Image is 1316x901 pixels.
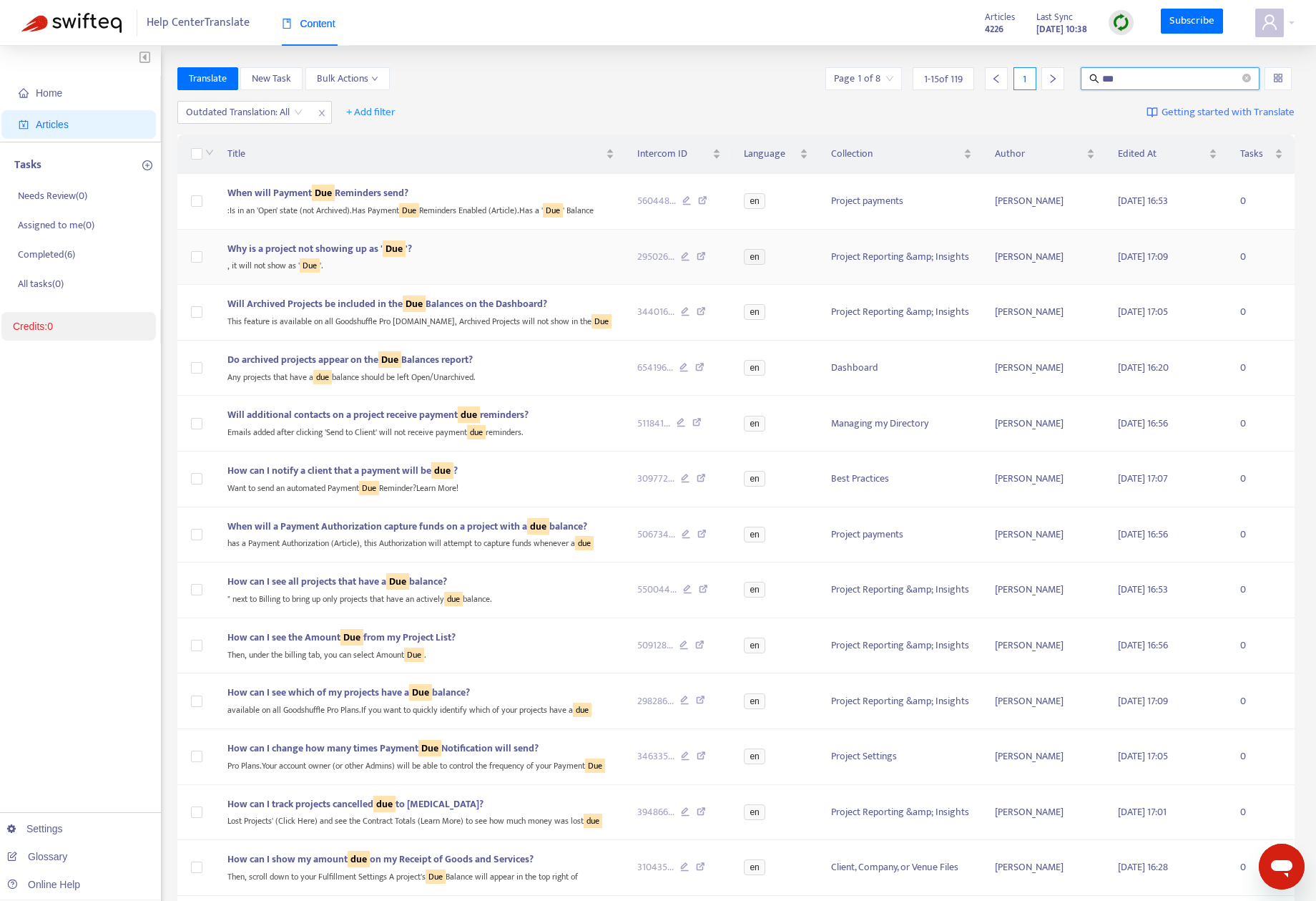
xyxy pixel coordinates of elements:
span: 560448 ... [637,193,676,209]
td: 0 [1229,729,1295,785]
span: 309772 ... [637,471,674,487]
p: All tasks ( 0 ) [18,276,64,291]
sqkw: Due [383,240,406,257]
span: 394866 ... [637,804,674,820]
sqkw: due [467,425,486,439]
span: en [744,749,765,764]
span: 511841 ... [637,416,670,432]
span: How can I show my amount on my Receipt of Goods and Services? [227,851,534,867]
a: Online Help [7,879,80,890]
sqkw: Due [378,351,401,368]
td: [PERSON_NAME] [983,452,1106,507]
span: down [205,148,214,157]
span: [DATE] 16:53 [1118,581,1168,598]
span: [DATE] 17:05 [1118,303,1168,320]
td: 0 [1229,285,1295,341]
td: [PERSON_NAME] [983,230,1106,286]
td: Project Reporting &amp; Insights [820,785,983,841]
span: [DATE] 17:01 [1118,804,1167,820]
span: en [744,416,765,432]
span: down [371,75,378,82]
td: [PERSON_NAME] [983,396,1106,452]
span: Home [36,87,62,99]
td: Project Reporting &amp; Insights [820,673,983,729]
td: 0 [1229,507,1295,563]
span: Title [227,146,603,162]
span: 310435 ... [637,859,674,875]
span: Tasks [1240,146,1272,162]
th: Edited At [1106,135,1229,174]
span: en [744,193,765,209]
sqkw: Due [585,759,605,773]
th: Tasks [1229,135,1295,174]
span: When will Payment Reminders send? [227,185,408,201]
td: Dashboard [820,341,983,396]
span: en [744,471,765,487]
sqkw: Due [340,629,363,646]
td: [PERSON_NAME] [983,729,1106,785]
div: Then, under the billing tab, you can select Amount . [227,646,614,662]
td: 0 [1229,840,1295,896]
sqkw: due [444,592,463,606]
div: Want to send an automated Payment Reminder?Learn More! [227,479,614,495]
td: [PERSON_NAME] [983,785,1106,841]
span: close [313,104,331,122]
img: sync.dc5367851b00ba804db3.png [1112,14,1130,31]
td: [PERSON_NAME] [983,341,1106,396]
span: en [744,693,765,709]
span: [DATE] 16:20 [1118,359,1169,376]
span: en [744,859,765,875]
th: Author [983,135,1106,174]
td: 0 [1229,673,1295,729]
span: [DATE] 16:56 [1118,415,1168,432]
sqkw: due [313,370,332,384]
td: 0 [1229,174,1295,230]
a: Glossary [7,851,67,862]
td: Managing my Directory [820,396,983,452]
span: Intercom ID [637,146,709,162]
span: + Add filter [346,104,396,121]
span: Will Archived Projects be included in the Balances on the Dashboard? [227,296,547,312]
td: Project Reporting &amp; Insights [820,562,983,618]
th: Language [732,135,819,174]
div: Emails added after clicking 'Send to Client' will not receive payment reminders. [227,423,614,439]
div: has a Payment Authorization (Article), this Authorization will attempt to capture funds whenever a [227,535,614,551]
td: [PERSON_NAME] [983,562,1106,618]
td: 0 [1229,396,1295,452]
span: Do archived projects appear on the Balances report? [227,351,473,368]
td: [PERSON_NAME] [983,618,1106,674]
td: Project Reporting &amp; Insights [820,230,983,286]
span: close-circle [1242,74,1251,82]
span: Why is a project not showing up as ' '? [227,240,412,257]
div: , it will not show as ' '. [227,257,614,273]
span: Edited At [1118,146,1207,162]
span: Bulk Actions [317,71,378,87]
span: How can I track projects cancelled to [MEDICAL_DATA]? [227,796,483,812]
span: How can I see which of my projects have a balance? [227,684,470,701]
span: Will additional contacts on a project receive payment reminders? [227,406,529,423]
th: Intercom ID [626,135,732,174]
span: left [991,74,1001,84]
td: [PERSON_NAME] [983,507,1106,563]
span: [DATE] 17:09 [1118,248,1168,265]
div: 1 [1013,67,1036,90]
span: home [19,88,29,98]
sqkw: Due [300,258,320,273]
div: :Is in an 'Open' state (not Archived).Has Payment Reminders Enabled (Article).Has a ' ' Balance [227,201,614,218]
a: Credits:0 [13,321,53,332]
span: When will a Payment Authorization capture funds on a project with a balance? [227,518,587,535]
span: [DATE] 17:09 [1118,693,1168,709]
sqkw: due [348,851,370,867]
p: Completed ( 6 ) [18,247,75,262]
td: 0 [1229,341,1295,396]
a: Getting started with Translate [1146,101,1295,124]
sqkw: Due [404,648,424,662]
td: 0 [1229,618,1295,674]
sqkw: Due [359,481,379,495]
span: search [1089,74,1099,84]
sqkw: Due [403,296,426,312]
span: en [744,360,765,376]
span: Help Center Translate [147,9,250,36]
span: en [744,638,765,653]
sqkw: due [373,796,396,812]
